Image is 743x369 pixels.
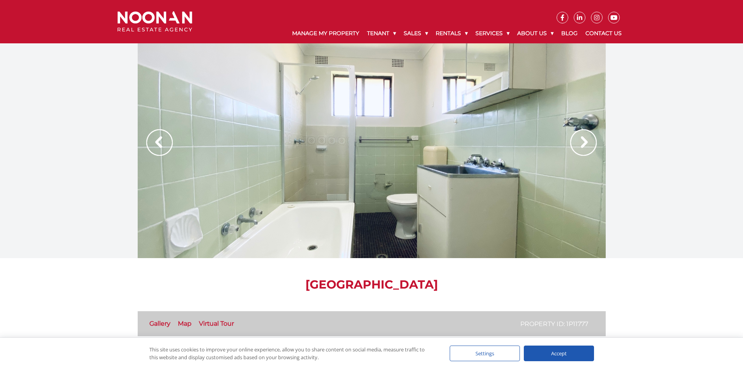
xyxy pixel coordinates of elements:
h1: [GEOGRAPHIC_DATA] [138,278,606,292]
a: Services [472,23,513,43]
img: Arrow slider [146,129,173,156]
img: Arrow slider [570,129,597,156]
a: Gallery [149,320,170,327]
img: Noonan Real Estate Agency [117,11,192,32]
a: Contact Us [582,23,626,43]
div: Accept [524,346,594,361]
p: Property ID: 1P11777 [520,319,588,329]
a: Virtual Tour [199,320,234,327]
a: Rentals [432,23,472,43]
div: Settings [450,346,520,361]
div: This site uses cookies to improve your online experience, allow you to share content on social me... [149,346,434,361]
a: Manage My Property [288,23,363,43]
a: Blog [557,23,582,43]
a: Map [178,320,192,327]
a: Sales [400,23,432,43]
a: About Us [513,23,557,43]
a: Tenant [363,23,400,43]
